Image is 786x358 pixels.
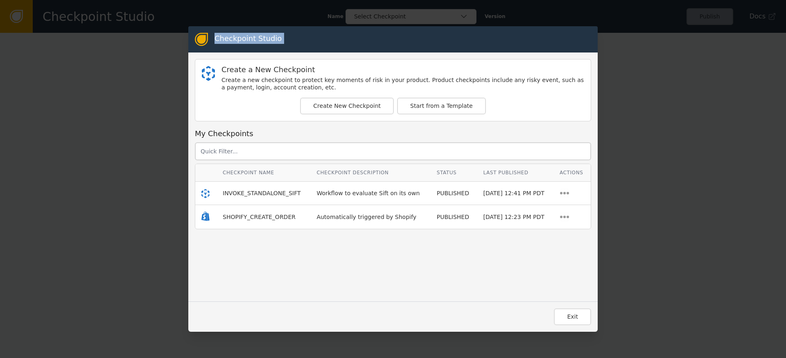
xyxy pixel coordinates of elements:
div: My Checkpoints [195,128,591,139]
div: Create a new checkpoint to protect key moments of risk in your product. Product checkpoints inclu... [221,77,584,91]
span: INVOKE_STANDALONE_SIFT [223,190,301,196]
button: Create New Checkpoint [300,98,394,114]
span: Automatically triggered by Shopify [316,214,416,220]
span: SHOPIFY_CREATE_ORDER [223,214,296,220]
span: Workflow to evaluate Sift on its own [316,190,420,196]
div: [DATE] 12:23 PM PDT [483,213,547,221]
button: Start from a Template [397,98,486,114]
th: Status [431,164,477,182]
th: Last Published [477,164,553,182]
div: PUBLISHED [437,189,471,198]
div: Create a New Checkpoint [221,66,584,73]
div: [DATE] 12:41 PM PDT [483,189,547,198]
button: Exit [554,308,591,325]
th: Checkpoint Description [310,164,430,182]
div: Checkpoint Studio [215,33,282,46]
div: PUBLISHED [437,213,471,221]
th: Actions [553,164,591,182]
th: Checkpoint Name [217,164,310,182]
input: Quick Filter... [195,142,591,160]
